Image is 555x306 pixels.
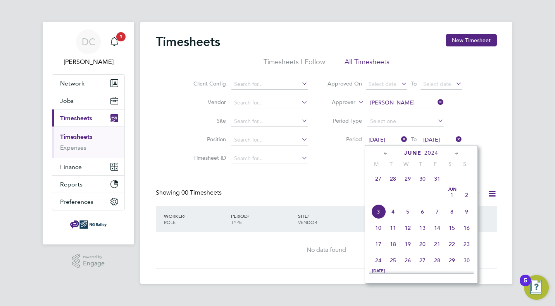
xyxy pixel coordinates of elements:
[181,189,222,197] span: 00 Timesheets
[428,161,443,168] span: F
[430,204,445,219] span: 7
[409,134,419,144] span: To
[327,136,362,143] label: Period
[524,275,549,300] button: Open Resource Center, 5 new notifications
[82,37,95,47] span: DC
[60,181,83,188] span: Reports
[83,254,105,260] span: Powered by
[443,161,457,168] span: S
[430,269,445,284] span: 5
[60,97,74,104] span: Jobs
[327,80,362,87] label: Approved On
[327,117,362,124] label: Period Type
[371,269,386,273] span: [DATE]
[445,204,459,219] span: 8
[423,136,440,143] span: [DATE]
[430,171,445,186] span: 31
[191,117,226,124] label: Site
[229,209,296,229] div: PERIOD
[191,154,226,161] label: Timesheet ID
[371,171,386,186] span: 27
[400,171,415,186] span: 29
[191,136,226,143] label: Position
[371,204,386,219] span: 3
[107,29,122,54] a: 1
[446,34,497,46] button: New Timesheet
[298,219,317,225] span: VENDOR
[231,135,308,145] input: Search for...
[52,127,124,158] div: Timesheets
[415,171,430,186] span: 30
[415,237,430,251] span: 20
[52,158,124,175] button: Finance
[423,80,451,87] span: Select date
[524,280,527,291] div: 5
[371,269,386,284] span: 1
[43,22,134,244] nav: Main navigation
[52,57,125,67] span: Danielle Cole
[445,253,459,268] span: 29
[231,219,242,225] span: TYPE
[52,92,124,109] button: Jobs
[371,221,386,235] span: 10
[164,246,489,254] div: No data found
[404,150,422,156] span: June
[191,99,226,106] label: Vendor
[371,237,386,251] span: 17
[191,80,226,87] label: Client Config
[184,213,185,219] span: /
[83,260,105,267] span: Engage
[459,237,474,251] span: 23
[409,79,419,89] span: To
[440,190,480,198] label: Approved
[398,161,413,168] span: W
[430,221,445,235] span: 14
[60,198,93,205] span: Preferences
[164,219,176,225] span: ROLE
[52,109,124,127] button: Timesheets
[60,163,82,171] span: Finance
[445,221,459,235] span: 15
[296,209,363,229] div: SITE
[457,161,472,168] span: S
[321,99,355,106] label: Approver
[248,213,249,219] span: /
[60,133,92,140] a: Timesheets
[231,153,308,164] input: Search for...
[52,176,124,193] button: Reports
[445,237,459,251] span: 22
[430,253,445,268] span: 28
[386,253,400,268] span: 25
[60,115,92,122] span: Timesheets
[156,34,220,50] h2: Timesheets
[459,253,474,268] span: 30
[72,254,105,268] a: Powered byEngage
[156,189,223,197] div: Showing
[367,97,444,108] input: Search for...
[424,150,438,156] span: 2024
[400,269,415,284] span: 3
[415,204,430,219] span: 6
[400,253,415,268] span: 26
[231,116,308,127] input: Search for...
[231,97,308,108] input: Search for...
[371,253,386,268] span: 24
[445,269,459,284] span: 6
[307,213,309,219] span: /
[60,80,84,87] span: Network
[459,188,474,202] span: 2
[231,79,308,90] input: Search for...
[52,218,125,231] a: Go to home page
[384,161,398,168] span: T
[386,204,400,219] span: 4
[415,269,430,284] span: 4
[116,32,126,41] span: 1
[386,171,400,186] span: 28
[400,204,415,219] span: 5
[413,161,428,168] span: T
[345,57,390,71] li: All Timesheets
[400,237,415,251] span: 19
[70,218,107,231] img: ngbailey-logo-retina.png
[386,269,400,284] span: 2
[369,80,396,87] span: Select date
